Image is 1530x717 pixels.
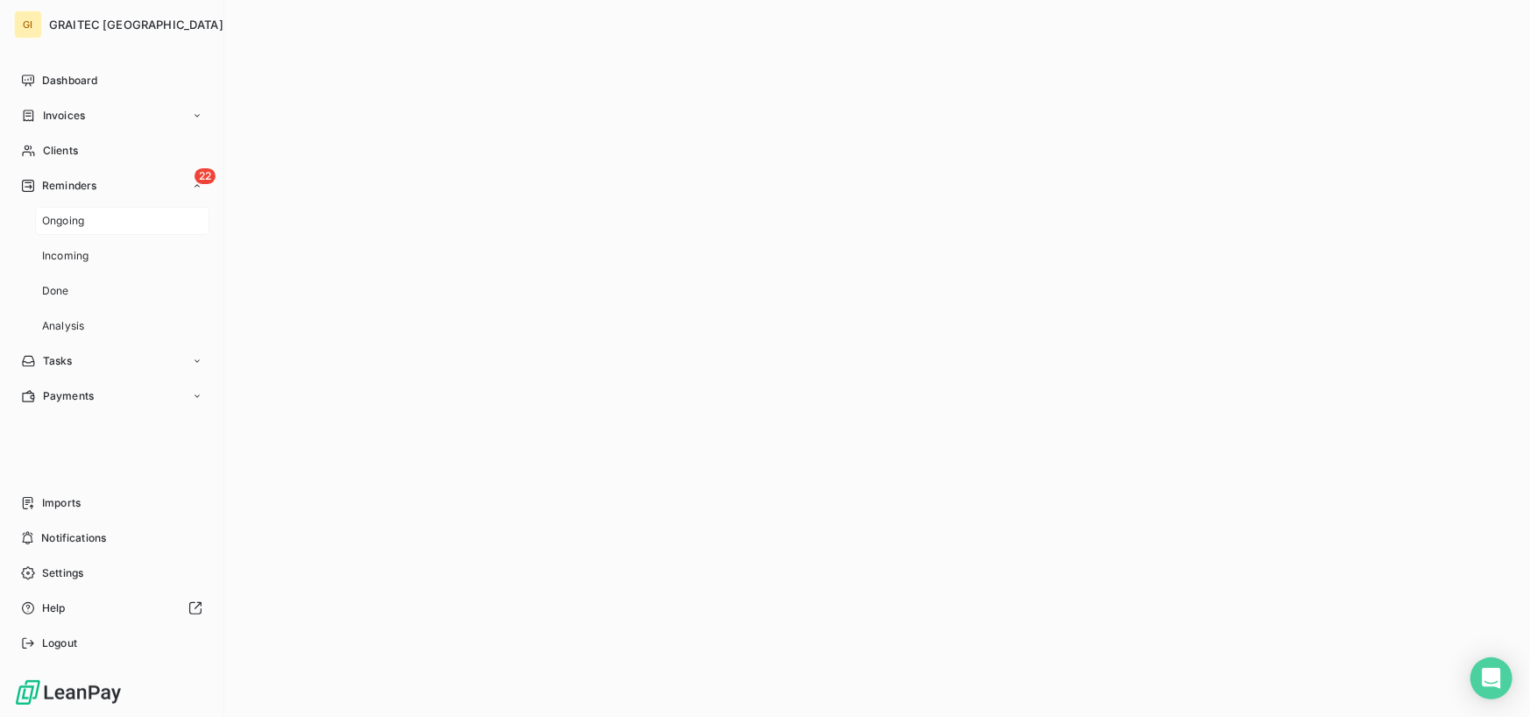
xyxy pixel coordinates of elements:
span: GRAITEC [GEOGRAPHIC_DATA] [49,18,223,32]
span: Payments [43,388,94,404]
span: Logout [42,635,77,651]
span: Done [42,283,69,299]
div: Open Intercom Messenger [1470,657,1512,699]
span: Tasks [43,353,73,369]
span: Analysis [42,318,84,334]
span: Imports [42,495,81,511]
span: 22 [195,168,216,184]
span: Notifications [41,530,106,546]
span: Ongoing [42,213,84,229]
span: Invoices [43,108,85,124]
span: Clients [43,143,78,159]
img: Logo LeanPay [14,678,123,706]
span: Help [42,600,66,616]
span: Reminders [42,178,96,194]
div: GI [14,11,42,39]
a: Help [14,594,209,622]
span: Incoming [42,248,89,264]
span: Dashboard [42,73,97,89]
span: Settings [42,565,83,581]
